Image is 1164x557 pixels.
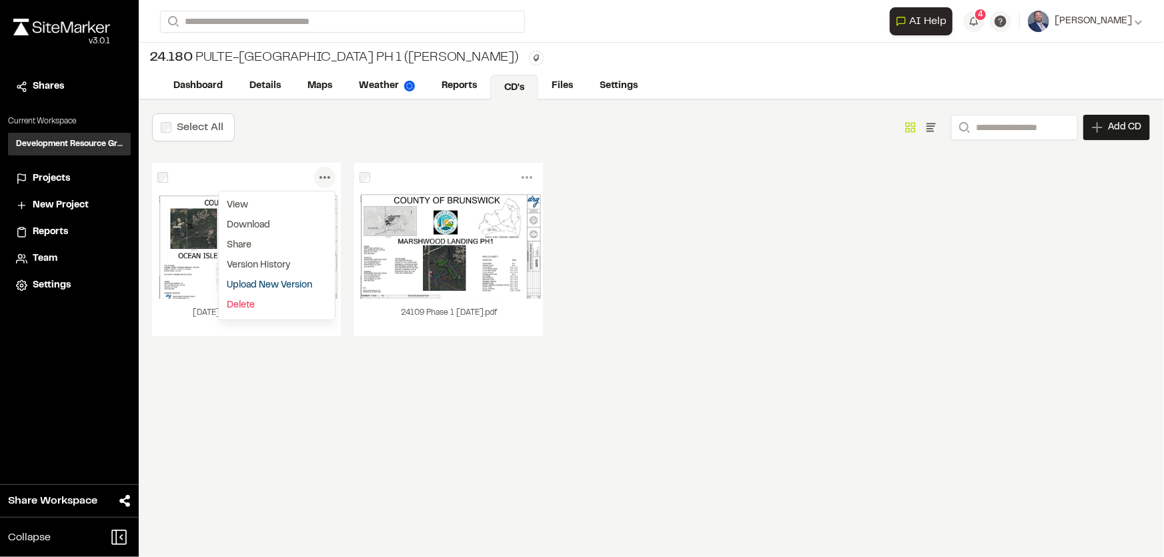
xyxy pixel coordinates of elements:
[538,73,586,99] a: Files
[16,171,123,186] a: Projects
[8,115,131,127] p: Current Workspace
[963,11,985,32] button: 4
[16,138,123,150] h3: Development Resource Group
[219,255,335,275] a: Version History
[951,115,975,140] button: Search
[160,73,236,99] a: Dashboard
[13,35,110,47] div: Oh geez...please don't...
[16,278,123,293] a: Settings
[219,195,335,215] a: View
[33,171,70,186] span: Projects
[33,225,68,239] span: Reports
[890,7,958,35] div: Open AI Assistant
[33,79,64,94] span: Shares
[1028,11,1143,32] button: [PERSON_NAME]
[219,215,335,235] a: Download
[529,51,544,65] button: Edit Tags
[16,79,123,94] a: Shares
[1055,14,1132,29] span: [PERSON_NAME]
[33,278,71,293] span: Settings
[404,81,415,91] img: precipai.png
[33,198,89,213] span: New Project
[219,275,335,296] a: Upload New Version
[978,9,983,21] span: 4
[890,7,953,35] button: Open AI Assistant
[1028,11,1049,32] img: User
[8,493,97,509] span: Share Workspace
[8,530,51,546] span: Collapse
[586,73,651,99] a: Settings
[294,73,346,99] a: Maps
[219,235,335,255] div: Share
[160,11,184,33] button: Search
[16,251,123,266] a: Team
[149,48,193,68] span: 24.180
[346,73,428,99] a: Weather
[16,225,123,239] a: Reports
[13,19,110,35] img: rebrand.png
[177,123,223,132] label: Select All
[16,198,123,213] a: New Project
[152,299,341,336] div: [DATE] 24109 DOT Plans .pdf
[236,73,294,99] a: Details
[33,251,57,266] span: Team
[149,48,518,68] div: Pulte-[GEOGRAPHIC_DATA] Ph 1 ([PERSON_NAME])
[1108,121,1141,134] span: Add CD
[428,73,490,99] a: Reports
[219,296,335,316] a: Delete
[909,13,947,29] span: AI Help
[354,299,543,336] div: 24109 Phase 1 [DATE].pdf
[490,75,538,100] a: CD's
